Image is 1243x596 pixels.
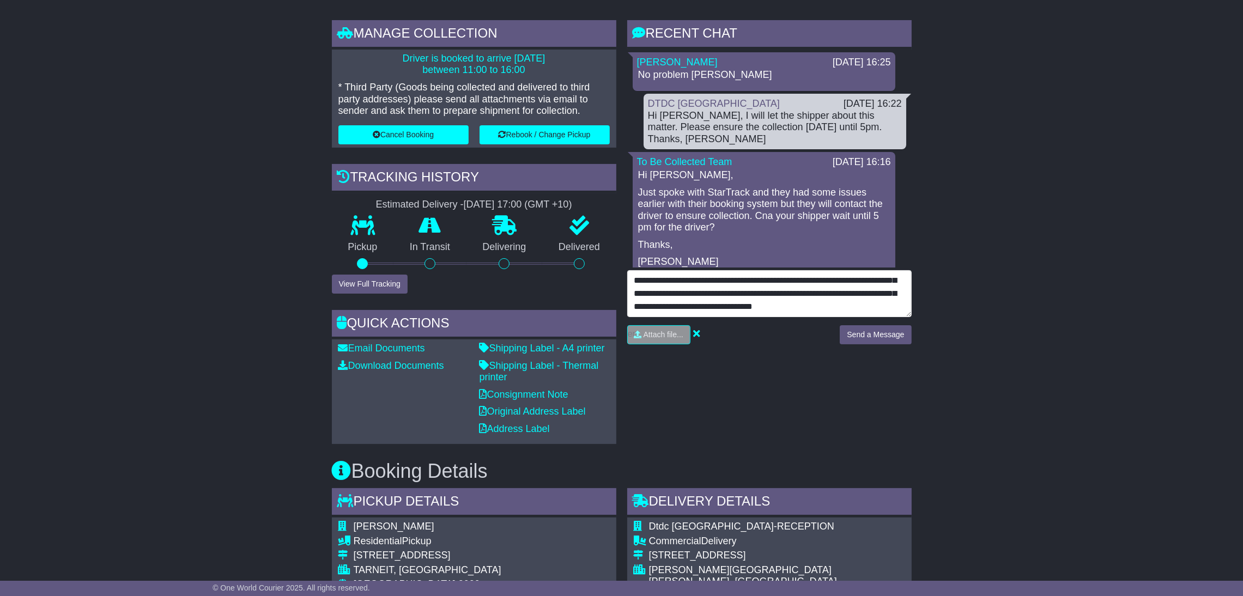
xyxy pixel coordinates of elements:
div: [DATE] 16:25 [833,57,891,69]
div: Manage collection [332,20,616,50]
p: In Transit [393,241,466,253]
p: Delivering [466,241,543,253]
button: Cancel Booking [338,125,469,144]
p: Delivered [542,241,616,253]
div: [STREET_ADDRESS] [354,550,553,562]
button: Rebook / Change Pickup [480,125,610,144]
span: Dtdc [GEOGRAPHIC_DATA]-RECEPTION [649,521,834,532]
span: Residential [354,536,402,546]
a: Shipping Label - Thermal printer [480,360,599,383]
p: No problem [PERSON_NAME] [638,69,890,81]
div: RECENT CHAT [627,20,912,50]
a: DTDC [GEOGRAPHIC_DATA] [648,98,780,109]
a: Download Documents [338,360,444,371]
a: Original Address Label [480,406,586,417]
div: [DATE] 16:22 [844,98,902,110]
a: To Be Collected Team [637,156,732,167]
div: Pickup Details [332,488,616,518]
p: Thanks, [638,239,890,251]
span: 3029 [458,579,480,589]
span: Commercial [649,536,701,546]
p: Pickup [332,241,394,253]
div: Delivery [649,536,905,548]
div: Tracking history [332,164,616,193]
span: [PERSON_NAME] [354,521,434,532]
a: Email Documents [338,343,425,354]
a: [PERSON_NAME] [637,57,718,68]
span: © One World Courier 2025. All rights reserved. [213,583,370,592]
div: Hi [PERSON_NAME], I will let the shipper about this matter. Please ensure the collection [DATE] u... [648,110,902,145]
div: Quick Actions [332,310,616,339]
p: [PERSON_NAME] [638,256,890,268]
button: Send a Message [840,325,911,344]
button: View Full Tracking [332,275,408,294]
div: Delivery Details [627,488,912,518]
a: Shipping Label - A4 printer [480,343,605,354]
p: * Third Party (Goods being collected and delivered to third party addresses) please send all atta... [338,82,610,117]
h3: Booking Details [332,460,912,482]
div: [DATE] 16:16 [833,156,891,168]
div: Estimated Delivery - [332,199,616,211]
div: [STREET_ADDRESS] [649,550,905,562]
p: Just spoke with StarTrack and they had some issues earlier with their booking system but they wil... [638,187,890,234]
p: Driver is booked to arrive [DATE] between 11:00 to 16:00 [338,53,610,76]
div: Pickup [354,536,553,548]
p: Hi [PERSON_NAME], [638,169,890,181]
a: Address Label [480,423,550,434]
div: [DATE] 17:00 (GMT +10) [464,199,572,211]
a: Consignment Note [480,389,568,400]
div: [PERSON_NAME][GEOGRAPHIC_DATA][PERSON_NAME], [GEOGRAPHIC_DATA] [649,564,905,588]
div: TARNEIT, [GEOGRAPHIC_DATA] [354,564,553,576]
span: [GEOGRAPHIC_DATA] [354,579,456,589]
